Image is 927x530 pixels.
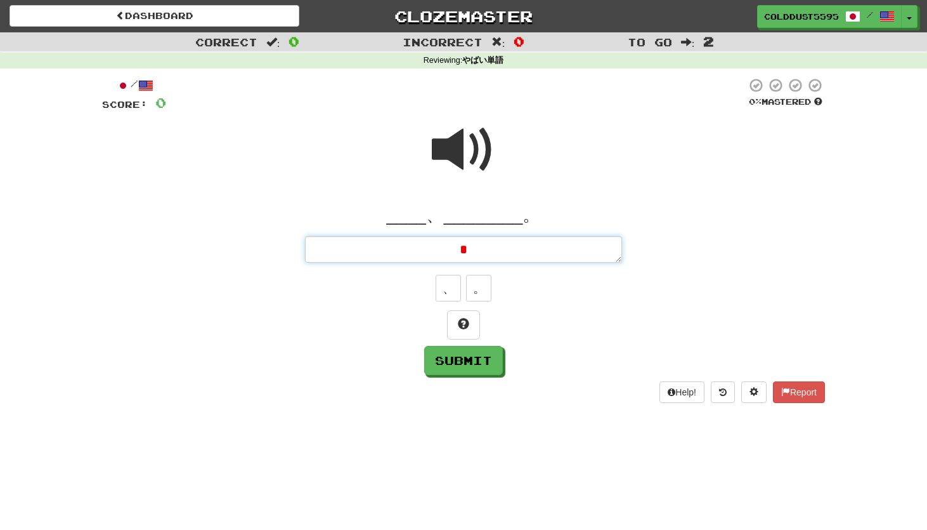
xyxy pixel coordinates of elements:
button: 、 [436,275,461,301]
span: 0 [288,34,299,49]
div: ____、________。 [102,204,825,227]
span: Score: [102,99,148,110]
div: / [102,77,166,93]
button: Report [773,381,825,403]
span: To go [628,36,672,48]
a: ColdDust5595 / [757,5,902,28]
span: 0 [155,95,166,110]
span: 0 [514,34,524,49]
a: Dashboard [10,5,299,27]
div: Mastered [746,96,825,108]
span: 0 % [749,96,762,107]
button: Hint! [447,310,480,340]
a: Clozemaster [318,5,608,27]
span: / [867,10,873,19]
span: : [266,37,280,48]
button: Round history (alt+y) [711,381,735,403]
button: 。 [466,275,491,301]
span: 2 [703,34,714,49]
button: Submit [424,346,503,375]
span: ColdDust5595 [764,11,839,22]
strong: やばい単語 [462,56,503,65]
span: Incorrect [403,36,483,48]
span: : [491,37,505,48]
span: Correct [195,36,257,48]
span: : [681,37,695,48]
button: Help! [659,381,704,403]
